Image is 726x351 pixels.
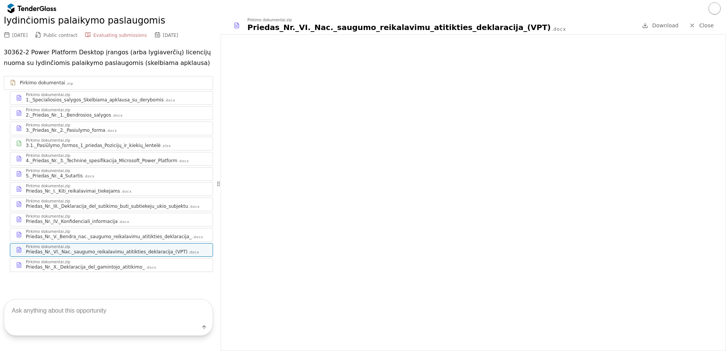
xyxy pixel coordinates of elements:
[26,154,70,158] div: Pirkimo dokumentai.zip
[26,260,70,264] div: Pirkimo dokumentai.zip
[26,199,70,203] div: Pirkimo dokumentai.zip
[10,152,213,166] a: Pirkimo dokumentai.zip4._Priedas_Nr._3._Techninė_spesifikacija_Microsoft_Power_Platform.docx
[248,22,551,33] div: Priedas_Nr._VI._Nac._saugumo_reikalavimu_atitikties_deklaracija_(VPT)
[699,22,713,28] span: Close
[44,33,77,38] span: Public contract
[10,182,213,196] a: Pirkimo dokumentai.zipPriedas_Nr._I._Kiti_reikalavimai_tiekejams.docx
[10,243,213,257] a: Pirkimo dokumentai.zipPriedas_Nr._VI._Nac._saugumo_reikalavimu_atitikties_deklaracija_(VPT).docx
[26,142,161,149] div: 3.1._Pasiūlymo_formos_1_priedas_Pozicijų_ir_kiekių_lentelė
[66,81,73,86] div: .zip
[26,108,70,112] div: Pirkimo dokumentai.zip
[26,184,70,188] div: Pirkimo dokumentai.zip
[161,144,171,149] div: .xlsx
[26,245,70,249] div: Pirkimo dokumentai.zip
[10,122,213,135] a: Pirkimo dokumentai.zip3._Priedas_Nr._2._Pasiulymo_forma.docx
[26,234,191,240] div: Priedas_Nr._V._Bendra_nac._saugumo_reikalavimu_atitikties_deklaracija_
[26,230,70,234] div: Pirkimo dokumentai.zip
[10,91,213,105] a: Pirkimo dokumentai.zip1._Specialiosios_salygos_Skelbiama_apklausa_su_derybomis.docx
[4,47,213,68] p: 30362-2 Power Platform Desktop įrangos (arba lygiaverčių) licencijų nuoma su lydinčiomis palaikym...
[10,198,213,211] a: Pirkimo dokumentai.zipPriedas_Nr._III._Deklaracija_del_sutikimo_buti_subtiekeju_ukio_subjektu.docx
[26,264,145,270] div: Priedas_Nr._X._Deklaracija_del_gamintojo_atitikimo_
[121,189,132,194] div: .docx
[26,169,70,173] div: Pirkimo dokumentai.zip
[164,98,175,103] div: .docx
[106,128,117,133] div: .docx
[118,220,129,225] div: .docx
[12,33,28,38] div: [DATE]
[26,112,111,118] div: 2._Priedas_Nr._1._Bendrosios_salygos
[10,106,213,120] a: Pirkimo dokumentai.zip2._Priedas_Nr._1._Bendrosios_salygos.docx
[248,18,292,22] div: Pirkimo dokumentai.zip
[10,213,213,226] a: Pirkimo dokumentai.zipPriedas_Nr._IV._Konfidenciali_informacija.docx
[93,33,147,38] span: Evaluating submissions
[10,137,213,150] a: Pirkimo dokumentai.zip3.1._Pasiūlymo_formos_1_priedas_Pozicijų_ir_kiekių_lentelė.xlsx
[26,173,83,179] div: 5._Priedas_Nr._4_Sutartis
[26,93,70,97] div: Pirkimo dokumentai.zip
[178,159,189,164] div: .docx
[163,33,178,38] div: [DATE]
[26,215,70,218] div: Pirkimo dokumentai.zip
[26,218,118,225] div: Priedas_Nr._IV._Konfidenciali_informacija
[640,21,681,30] a: Download
[26,158,177,164] div: 4._Priedas_Nr._3._Techninė_spesifikacija_Microsoft_Power_Platform
[188,250,199,255] div: .docx
[84,174,95,179] div: .docx
[10,167,213,181] a: Pirkimo dokumentai.zip5._Priedas_Nr._4_Sutartis.docx
[192,235,203,240] div: .docx
[552,26,566,33] div: .docx
[10,228,213,242] a: Pirkimo dokumentai.zipPriedas_Nr._V._Bendra_nac._saugumo_reikalavimu_atitikties_deklaracija_.docx
[26,249,188,255] div: Priedas_Nr._VI._Nac._saugumo_reikalavimu_atitikties_deklaracija_(VPT)
[26,123,70,127] div: Pirkimo dokumentai.zip
[652,22,679,28] span: Download
[112,113,123,118] div: .docx
[20,80,65,86] div: Pirkimo dokumentai
[26,127,105,133] div: 3._Priedas_Nr._2._Pasiulymo_forma
[145,265,156,270] div: .docx
[10,258,213,272] a: Pirkimo dokumentai.zipPriedas_Nr._X._Deklaracija_del_gamintojo_atitikimo_.docx
[189,204,200,209] div: .docx
[26,203,188,209] div: Priedas_Nr._III._Deklaracija_del_sutikimo_buti_subtiekeju_ukio_subjektu
[26,188,120,194] div: Priedas_Nr._I._Kiti_reikalavimai_tiekejams
[685,21,718,30] a: Close
[4,76,213,90] a: Pirkimo dokumentai.zip
[26,139,70,142] div: Pirkimo dokumentai.zip
[26,97,164,103] div: 1._Specialiosios_salygos_Skelbiama_apklausa_su_derybomis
